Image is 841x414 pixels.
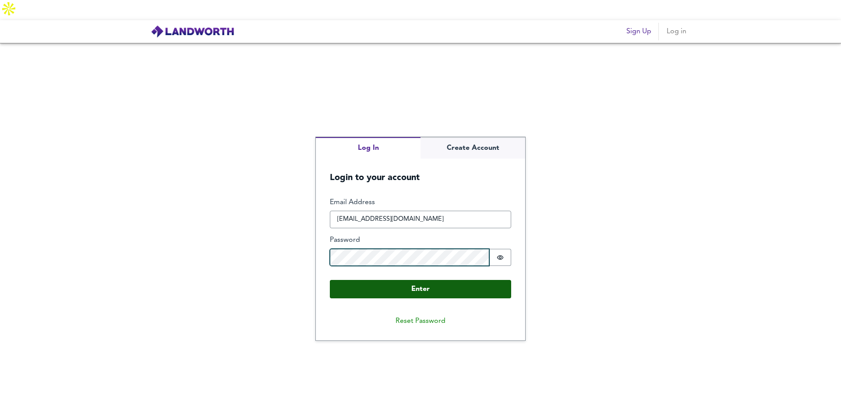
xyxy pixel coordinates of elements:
img: logo [151,25,234,38]
button: Show password [489,249,511,266]
h5: Login to your account [316,159,525,184]
label: Email Address [330,198,511,208]
button: Reset Password [389,312,452,330]
label: Password [330,235,511,245]
button: Log In [316,137,420,159]
span: Log in [666,25,687,38]
button: Log in [662,23,690,40]
button: Enter [330,280,511,298]
button: Create Account [420,137,525,159]
span: Sign Up [626,25,651,38]
input: e.g. joe@bloggs.com [330,211,511,228]
button: Sign Up [623,23,655,40]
